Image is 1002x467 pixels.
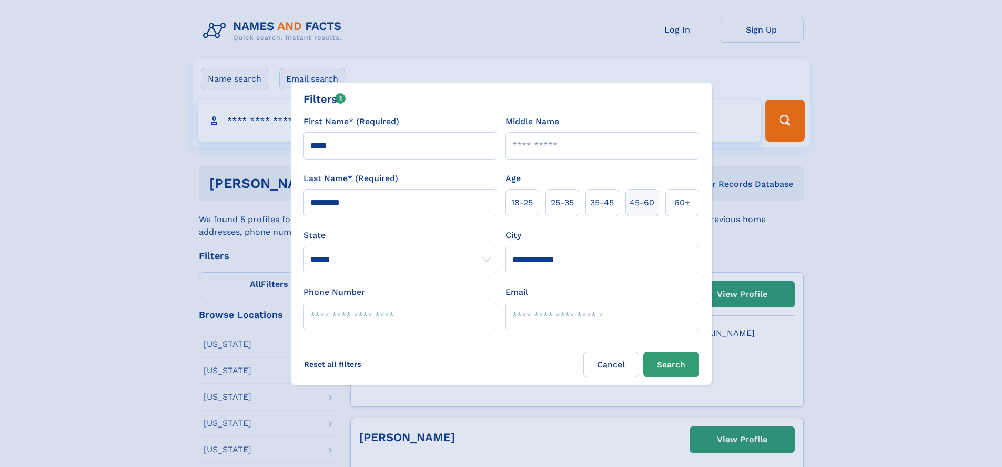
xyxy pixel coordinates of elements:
[303,172,398,185] label: Last Name* (Required)
[630,196,654,209] span: 45‑60
[674,196,690,209] span: 60+
[297,352,368,377] label: Reset all filters
[505,172,521,185] label: Age
[551,196,574,209] span: 25‑35
[505,115,559,128] label: Middle Name
[505,286,528,299] label: Email
[511,196,533,209] span: 18‑25
[303,115,399,128] label: First Name* (Required)
[643,352,699,377] button: Search
[505,229,521,242] label: City
[303,91,346,107] div: Filters
[303,229,497,242] label: State
[303,286,365,299] label: Phone Number
[583,352,639,377] label: Cancel
[590,196,614,209] span: 35‑45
